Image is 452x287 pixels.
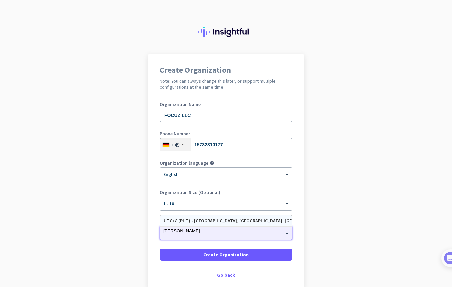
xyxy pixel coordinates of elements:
[160,190,292,195] label: Organization Size (Optional)
[160,249,292,261] button: Create Organization
[160,273,292,277] div: Go back
[160,161,208,165] label: Organization language
[160,138,292,151] input: 30 123456
[171,141,180,148] div: +49
[198,27,254,37] img: Insightful
[160,102,292,107] label: Organization Name
[210,161,214,165] i: help
[160,219,292,224] label: Organization Time Zone
[160,109,292,122] input: What is the name of your organization?
[160,78,292,90] h2: Note: You can always change this later, or support multiple configurations at the same time
[203,251,249,258] span: Create Organization
[160,131,292,136] label: Phone Number
[160,215,292,226] div: Options List
[164,218,288,224] div: UTC+8 (PHT) - [GEOGRAPHIC_DATA], [GEOGRAPHIC_DATA], [GEOGRAPHIC_DATA], [GEOGRAPHIC_DATA]
[160,66,292,74] h1: Create Organization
